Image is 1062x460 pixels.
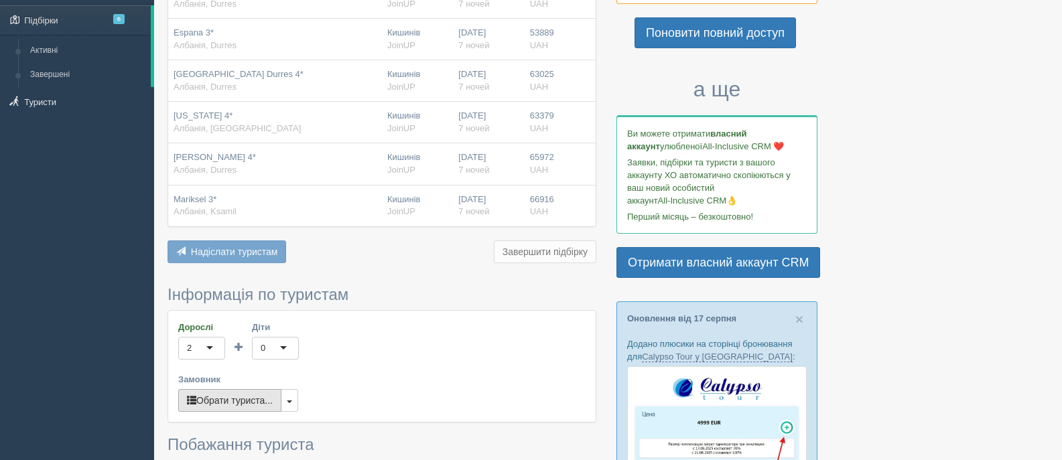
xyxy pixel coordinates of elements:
[174,40,237,50] span: Албанія, Durres
[530,69,554,79] span: 63025
[458,82,489,92] span: 7 ночей
[458,68,519,93] div: [DATE]
[627,210,807,223] p: Перший місяць – безкоштовно!
[658,196,738,206] span: All-Inclusive CRM👌
[387,40,415,50] span: JoinUP
[174,82,237,92] span: Албанія, Durres
[174,123,301,133] span: Албанія, [GEOGRAPHIC_DATA]
[168,240,286,263] button: Надіслати туристам
[387,165,415,175] span: JoinUP
[494,240,596,263] button: Завершити підбірку
[627,337,807,363] p: Додано плюсики на сторінці бронювання для :
[178,321,225,333] label: Дорослі
[174,194,216,204] span: Mariksel 3*
[530,27,554,37] span: 53889
[168,435,314,453] span: Побажання туриста
[252,321,299,333] label: Діти
[530,206,548,216] span: UAH
[530,194,554,204] span: 66916
[458,206,489,216] span: 7 ночей
[387,27,448,52] div: Кишинів
[174,206,237,216] span: Албанія, Ksamil
[530,152,554,162] span: 65972
[627,129,747,151] b: власний аккаунт
[24,39,151,63] a: Активні
[387,68,448,93] div: Кишинів
[174,165,237,175] span: Албанія, Durres
[530,110,554,121] span: 63379
[387,123,415,133] span: JoinUP
[458,123,489,133] span: 7 ночей
[795,311,803,327] span: ×
[627,156,807,207] p: Заявки, підбірки та туристи з вашого аккаунту ХО автоматично скопіюються у ваш новий особистий ак...
[458,40,489,50] span: 7 ночей
[387,151,448,176] div: Кишинів
[174,69,304,79] span: [GEOGRAPHIC_DATA] Durres 4*
[174,27,214,37] span: Espana 3*
[261,341,265,355] div: 0
[530,82,548,92] span: UAH
[387,206,415,216] span: JoinUP
[191,246,278,257] span: Надіслати туристам
[178,389,281,412] button: Обрати туриста...
[795,312,803,326] button: Close
[458,27,519,52] div: [DATE]
[458,151,519,176] div: [DATE]
[113,14,125,24] span: 6
[187,341,192,355] div: 2
[458,165,489,175] span: 7 ночей
[458,110,519,135] div: [DATE]
[168,286,596,303] h3: Інформація по туристам
[530,123,548,133] span: UAH
[387,82,415,92] span: JoinUP
[174,152,256,162] span: [PERSON_NAME] 4*
[387,194,448,218] div: Кишинів
[702,141,784,151] span: All-Inclusive CRM ❤️
[174,110,233,121] span: [US_STATE] 4*
[24,63,151,87] a: Завершені
[616,247,820,278] a: Отримати власний аккаунт CRM
[530,40,548,50] span: UAH
[458,194,519,218] div: [DATE]
[627,313,736,323] a: Оновлення від 17 серпня
[616,78,817,101] h3: а ще
[387,110,448,135] div: Кишинів
[642,352,793,362] a: Calypso Tour у [GEOGRAPHIC_DATA]
[627,127,807,153] p: Ви можете отримати улюбленої
[530,165,548,175] span: UAH
[178,373,586,386] label: Замовник
[635,17,796,48] a: Поновити повний доступ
